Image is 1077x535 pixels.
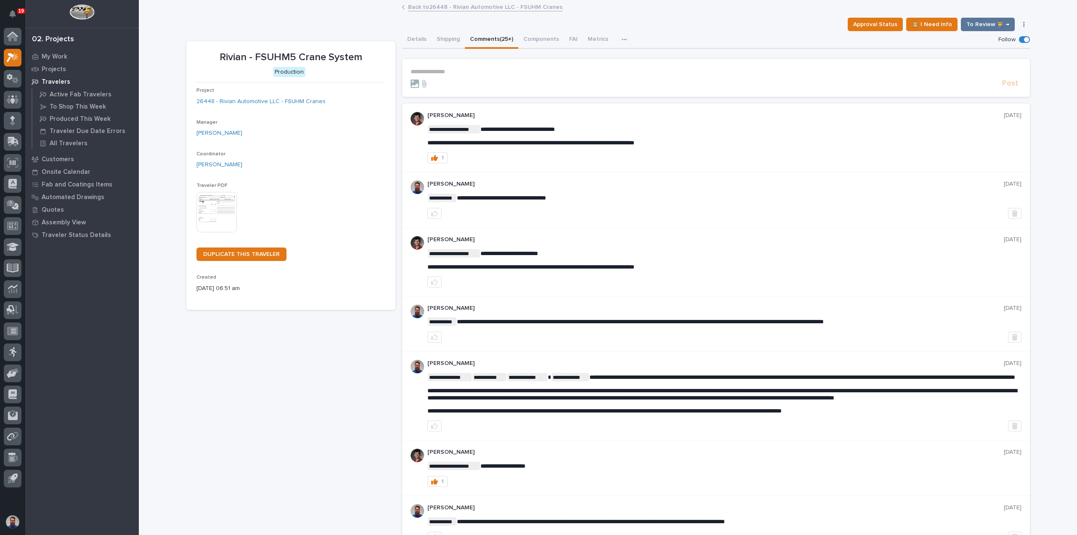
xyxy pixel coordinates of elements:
p: [PERSON_NAME] [427,236,1004,243]
button: Delete post [1008,421,1021,431]
span: Approval Status [853,19,897,29]
button: Components [518,31,564,49]
p: [DATE] [1004,449,1021,456]
p: Travelers [42,78,70,86]
p: Traveler Due Date Errors [50,128,125,135]
span: Post [1002,79,1018,88]
p: [PERSON_NAME] [427,112,1004,119]
a: Active Fab Travelers [32,88,139,100]
span: DUPLICATE THIS TRAVELER [203,251,280,257]
button: Metrics [583,31,613,49]
button: Approval Status [848,18,903,31]
p: [PERSON_NAME] [427,504,1004,511]
p: Customers [42,156,74,163]
p: Follow [998,36,1016,43]
button: Post [999,79,1021,88]
button: Details [402,31,432,49]
a: 26448 - Rivian Automotive LLC - FSUHM Cranes [196,97,326,106]
a: Projects [25,63,139,75]
p: [DATE] 06:51 am [196,284,385,293]
button: Delete post [1008,208,1021,219]
img: 6hTokn1ETDGPf9BPokIQ [411,504,424,518]
button: Shipping [432,31,465,49]
a: [PERSON_NAME] [196,129,242,138]
p: Quotes [42,206,64,214]
img: 6hTokn1ETDGPf9BPokIQ [411,181,424,194]
span: Manager [196,120,218,125]
a: My Work [25,50,139,63]
div: 1 [441,479,444,484]
a: DUPLICATE THIS TRAVELER [196,248,286,261]
span: Coordinator [196,152,225,157]
p: [DATE] [1004,112,1021,119]
button: like this post [427,208,442,219]
p: Automated Drawings [42,194,104,201]
p: [PERSON_NAME] [427,449,1004,456]
button: users-avatar [4,513,21,531]
span: ⏳ I Need Info [912,19,952,29]
p: [DATE] [1004,504,1021,511]
p: Produced This Week [50,115,111,123]
a: Travelers [25,75,139,88]
a: Automated Drawings [25,191,139,203]
a: To Shop This Week [32,101,139,112]
a: Back to26448 - Rivian Automotive LLC - FSUHM Cranes [408,2,562,11]
button: Notifications [4,5,21,23]
div: 02. Projects [32,35,74,44]
p: Fab and Coatings Items [42,181,112,189]
a: Produced This Week [32,113,139,125]
p: Onsite Calendar [42,168,90,176]
a: Traveler Due Date Errors [32,125,139,137]
a: Traveler Status Details [25,229,139,241]
a: Quotes [25,203,139,216]
button: To Review 👨‍🏭 → [961,18,1015,31]
p: Rivian - FSUHM5 Crane System [196,51,385,64]
img: ROij9lOReuV7WqYxWfnW [411,236,424,250]
p: [PERSON_NAME] [427,181,1004,188]
p: [DATE] [1004,181,1021,188]
p: [PERSON_NAME] [427,305,1004,312]
div: 1 [441,155,444,161]
a: Onsite Calendar [25,165,139,178]
span: Traveler PDF [196,183,228,188]
p: All Travelers [50,140,88,147]
a: All Travelers [32,137,139,149]
p: 19 [19,8,24,14]
p: [DATE] [1004,360,1021,367]
button: like this post [427,277,442,287]
img: 6hTokn1ETDGPf9BPokIQ [411,360,424,373]
button: Delete post [1008,332,1021,343]
p: [DATE] [1004,305,1021,312]
p: Assembly View [42,219,86,226]
button: like this post [427,332,442,343]
p: Projects [42,66,66,73]
span: To Review 👨‍🏭 → [966,19,1009,29]
a: Customers [25,153,139,165]
button: like this post [427,421,442,431]
a: [PERSON_NAME] [196,160,242,169]
p: [DATE] [1004,236,1021,243]
a: Fab and Coatings Items [25,178,139,191]
button: Comments (25+) [465,31,518,49]
p: My Work [42,53,67,61]
span: Created [196,275,216,280]
p: [PERSON_NAME] [427,360,1004,367]
div: Production [273,67,305,77]
button: 1 [427,152,448,163]
p: To Shop This Week [50,103,106,111]
span: Project [196,88,214,93]
p: Active Fab Travelers [50,91,111,98]
img: Workspace Logo [69,4,94,20]
p: Traveler Status Details [42,232,111,239]
img: ROij9lOReuV7WqYxWfnW [411,449,424,462]
div: Notifications19 [11,10,21,24]
img: 6hTokn1ETDGPf9BPokIQ [411,305,424,318]
button: FAI [564,31,583,49]
a: Assembly View [25,216,139,229]
button: 1 [427,476,448,487]
button: ⏳ I Need Info [906,18,958,31]
img: ROij9lOReuV7WqYxWfnW [411,112,424,125]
